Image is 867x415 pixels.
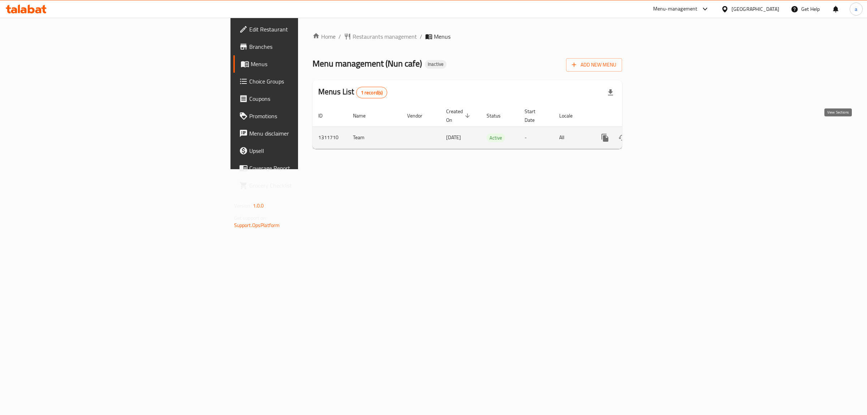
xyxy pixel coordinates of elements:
a: Choice Groups [233,73,375,90]
button: Add New Menu [566,58,622,72]
button: more [596,129,614,146]
span: Choice Groups [249,77,370,86]
span: Inactive [425,61,447,67]
span: Upsell [249,146,370,155]
h2: Menus List [318,86,387,98]
span: Grocery Checklist [249,181,370,190]
span: Branches [249,42,370,51]
span: 1.0.0 [253,201,264,210]
div: Inactive [425,60,447,69]
span: Add New Menu [572,60,616,69]
span: a [855,5,857,13]
a: Restaurants management [344,32,417,41]
span: Edit Restaurant [249,25,370,34]
a: Promotions [233,107,375,125]
span: Version: [234,201,252,210]
span: Active [487,134,505,142]
span: Locale [559,111,582,120]
a: Upsell [233,142,375,159]
div: [GEOGRAPHIC_DATA] [732,5,779,13]
span: Vendor [407,111,432,120]
a: Grocery Checklist [233,177,375,194]
td: - [519,127,553,149]
a: Coverage Report [233,159,375,177]
a: Support.OpsPlatform [234,221,280,230]
div: Menu-management [653,5,698,13]
th: Actions [591,105,672,127]
span: Menus [251,60,370,68]
span: Restaurants management [353,32,417,41]
span: Coupons [249,94,370,103]
span: Menu disclaimer [249,129,370,138]
span: Name [353,111,375,120]
a: Coupons [233,90,375,107]
li: / [420,32,422,41]
table: enhanced table [312,105,672,149]
a: Menus [233,55,375,73]
div: Active [487,133,505,142]
span: ID [318,111,332,120]
span: Coverage Report [249,164,370,172]
span: Menus [434,32,450,41]
a: Edit Restaurant [233,21,375,38]
a: Branches [233,38,375,55]
span: [DATE] [446,133,461,142]
td: All [553,127,591,149]
div: Export file [602,84,619,101]
div: Total records count [356,87,388,98]
span: Status [487,111,510,120]
span: Created On [446,107,472,124]
nav: breadcrumb [312,32,622,41]
span: 1 record(s) [357,89,387,96]
span: Start Date [525,107,545,124]
span: Get support on: [234,213,267,223]
a: Menu disclaimer [233,125,375,142]
span: Promotions [249,112,370,120]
